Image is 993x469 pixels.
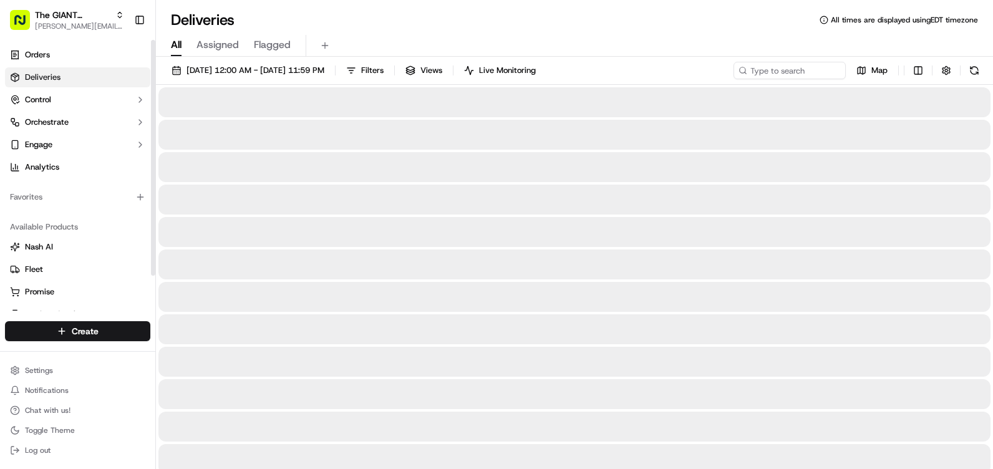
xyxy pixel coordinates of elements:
[5,237,150,257] button: Nash AI
[25,309,85,320] span: Product Catalog
[10,264,145,275] a: Fleet
[25,139,52,150] span: Engage
[25,445,51,455] span: Log out
[5,217,150,237] div: Available Products
[341,62,389,79] button: Filters
[25,405,70,415] span: Chat with us!
[254,37,291,52] span: Flagged
[361,65,384,76] span: Filters
[5,67,150,87] a: Deliveries
[5,282,150,302] button: Promise
[186,65,324,76] span: [DATE] 12:00 AM - [DATE] 11:59 PM
[196,37,239,52] span: Assigned
[5,362,150,379] button: Settings
[479,65,536,76] span: Live Monitoring
[25,365,53,375] span: Settings
[966,62,983,79] button: Refresh
[5,259,150,279] button: Fleet
[5,304,150,324] button: Product Catalog
[166,62,330,79] button: [DATE] 12:00 AM - [DATE] 11:59 PM
[5,135,150,155] button: Engage
[5,112,150,132] button: Orchestrate
[25,117,69,128] span: Orchestrate
[458,62,541,79] button: Live Monitoring
[72,325,99,337] span: Create
[25,49,50,60] span: Orders
[400,62,448,79] button: Views
[5,321,150,341] button: Create
[851,62,893,79] button: Map
[25,241,53,253] span: Nash AI
[25,286,54,297] span: Promise
[10,241,145,253] a: Nash AI
[5,402,150,419] button: Chat with us!
[25,72,61,83] span: Deliveries
[35,21,124,31] button: [PERSON_NAME][EMAIL_ADDRESS][DOMAIN_NAME]
[171,37,182,52] span: All
[5,90,150,110] button: Control
[10,286,145,297] a: Promise
[10,309,145,320] a: Product Catalog
[25,94,51,105] span: Control
[871,65,888,76] span: Map
[5,187,150,207] div: Favorites
[5,442,150,459] button: Log out
[831,15,978,25] span: All times are displayed using EDT timezone
[25,162,59,173] span: Analytics
[5,382,150,399] button: Notifications
[5,5,129,35] button: The GIANT Company[PERSON_NAME][EMAIL_ADDRESS][DOMAIN_NAME]
[420,65,442,76] span: Views
[25,264,43,275] span: Fleet
[5,157,150,177] a: Analytics
[25,425,75,435] span: Toggle Theme
[5,45,150,65] a: Orders
[171,10,235,30] h1: Deliveries
[25,385,69,395] span: Notifications
[5,422,150,439] button: Toggle Theme
[35,9,110,21] button: The GIANT Company
[734,62,846,79] input: Type to search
